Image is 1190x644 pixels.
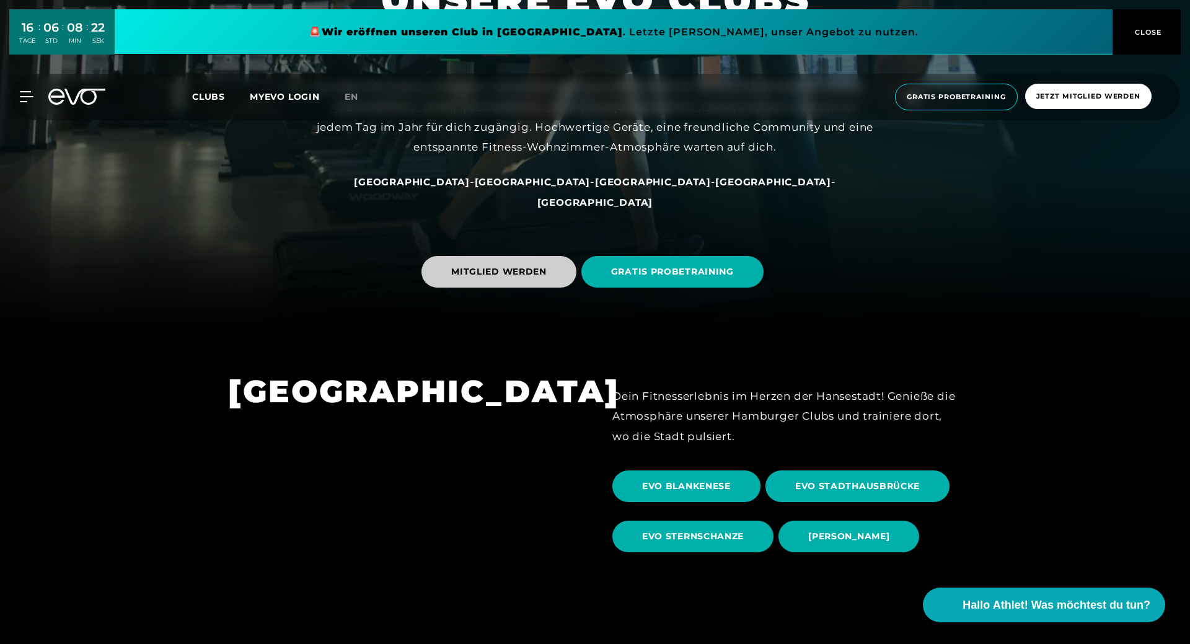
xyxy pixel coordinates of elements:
[67,37,83,45] div: MIN
[581,247,769,297] a: GRATIS PROBETRAINING
[91,37,105,45] div: SEK
[1036,91,1140,102] span: Jetzt Mitglied werden
[765,461,954,511] a: EVO STADTHAUSBRÜCKE
[91,19,105,37] div: 22
[1113,9,1181,55] button: CLOSE
[778,511,924,562] a: [PERSON_NAME]
[86,20,88,53] div: :
[1132,27,1162,38] span: CLOSE
[612,461,765,511] a: EVO BLANKENESE
[475,175,591,188] a: [GEOGRAPHIC_DATA]
[923,588,1165,622] button: Hallo Athlet! Was möchtest du tun?
[38,20,40,53] div: :
[612,386,962,446] div: Dein Fitnesserlebnis im Herzen der Hansestadt! Genieße die Atmosphäre unserer Hamburger Clubs und...
[537,196,653,208] span: [GEOGRAPHIC_DATA]
[345,91,358,102] span: en
[250,91,320,102] a: MYEVO LOGIN
[642,530,744,543] span: EVO STERNSCHANZE
[19,37,35,45] div: TAGE
[611,265,734,278] span: GRATIS PROBETRAINING
[421,247,581,297] a: MITGLIED WERDEN
[19,19,35,37] div: 16
[537,196,653,208] a: [GEOGRAPHIC_DATA]
[808,530,889,543] span: [PERSON_NAME]
[715,175,831,188] a: [GEOGRAPHIC_DATA]
[595,176,711,188] span: [GEOGRAPHIC_DATA]
[907,92,1006,102] span: Gratis Probetraining
[43,19,59,37] div: 06
[228,371,578,412] h1: [GEOGRAPHIC_DATA]
[192,90,250,102] a: Clubs
[642,480,731,493] span: EVO BLANKENESE
[192,91,225,102] span: Clubs
[451,265,547,278] span: MITGLIED WERDEN
[1021,84,1155,110] a: Jetzt Mitglied werden
[354,176,470,188] span: [GEOGRAPHIC_DATA]
[475,176,591,188] span: [GEOGRAPHIC_DATA]
[316,172,874,212] div: - - - -
[963,597,1150,614] span: Hallo Athlet! Was möchtest du tun?
[62,20,64,53] div: :
[43,37,59,45] div: STD
[612,511,778,562] a: EVO STERNSCHANZE
[354,175,470,188] a: [GEOGRAPHIC_DATA]
[891,84,1021,110] a: Gratis Probetraining
[345,90,373,104] a: en
[595,175,711,188] a: [GEOGRAPHIC_DATA]
[795,480,920,493] span: EVO STADTHAUSBRÜCKE
[67,19,83,37] div: 08
[715,176,831,188] span: [GEOGRAPHIC_DATA]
